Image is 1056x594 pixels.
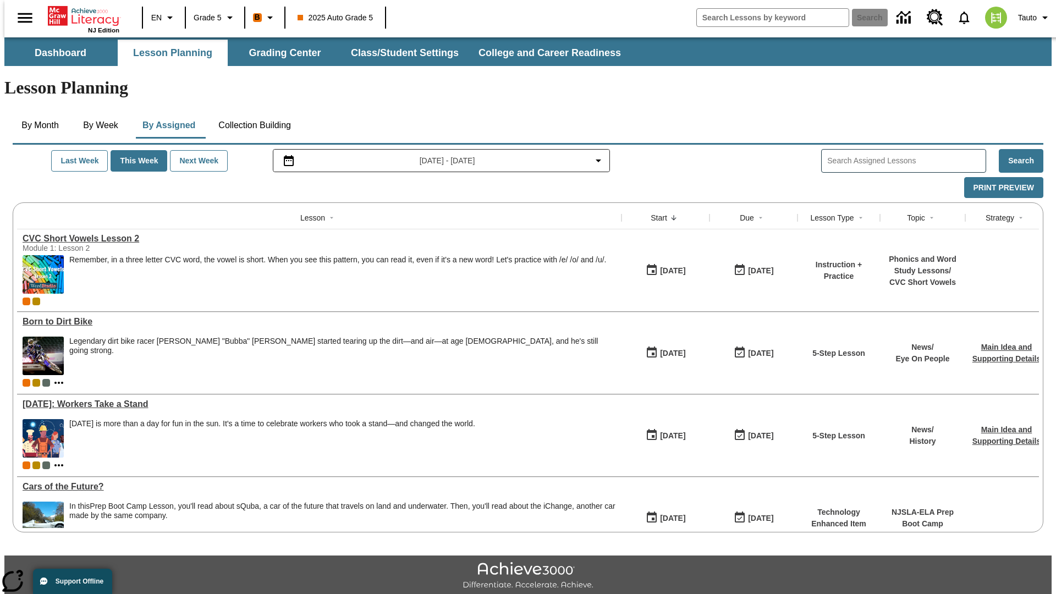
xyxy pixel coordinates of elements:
[895,342,949,353] p: News /
[32,461,40,469] div: New 2025 class
[9,2,41,34] button: Open side menu
[42,379,50,387] span: OL 2025 Auto Grade 6
[23,234,616,244] div: CVC Short Vowels Lesson 2
[950,3,978,32] a: Notifications
[134,112,204,139] button: By Assigned
[23,244,188,252] div: Module 1: Lesson 2
[51,150,108,172] button: Last Week
[23,461,30,469] div: Current Class
[13,112,68,139] button: By Month
[972,425,1041,446] a: Main Idea and Supporting Details
[420,155,475,167] span: [DATE] - [DATE]
[23,317,616,327] a: Born to Dirt Bike, Lessons
[210,112,300,139] button: Collection Building
[56,577,103,585] span: Support Offline
[999,149,1043,173] button: Search
[925,211,938,224] button: Sort
[748,346,773,360] div: [DATE]
[151,12,162,24] span: EN
[886,507,960,530] p: NJSLA-ELA Prep Boot Camp
[827,153,986,169] input: Search Assigned Lessons
[748,264,773,278] div: [DATE]
[23,502,64,540] img: High-tech automobile treading water.
[69,255,606,265] p: Remember, in a three letter CVC word, the vowel is short. When you see this pattern, you can read...
[23,234,616,244] a: CVC Short Vowels Lesson 2, Lessons
[4,37,1052,66] div: SubNavbar
[32,298,40,305] div: New 2025 class
[88,27,119,34] span: NJ Edition
[909,424,936,436] p: News /
[660,512,685,525] div: [DATE]
[23,298,30,305] div: Current Class
[69,502,616,540] span: In this Prep Boot Camp Lesson, you'll read about sQuba, a car of the future that travels on land ...
[803,507,875,530] p: Technology Enhanced Item
[463,562,593,590] img: Achieve3000 Differentiate Accelerate Achieve
[812,430,865,442] p: 5-Step Lesson
[69,419,475,428] div: [DATE] is more than a day for fun in the sun. It's a time to celebrate workers who took a stand—a...
[697,9,849,26] input: search field
[42,461,50,469] div: OL 2025 Auto Grade 6
[52,376,65,389] button: Show more classes
[748,429,773,443] div: [DATE]
[230,40,340,66] button: Grading Center
[255,10,260,24] span: B
[1014,211,1027,224] button: Sort
[146,8,182,28] button: Language: EN, Select a language
[52,459,65,472] button: Show more classes
[592,154,605,167] svg: Collapse Date Range Filter
[325,211,338,224] button: Sort
[23,482,616,492] a: Cars of the Future? , Lessons
[23,399,616,409] a: Labor Day: Workers Take a Stand, Lessons
[170,150,228,172] button: Next Week
[642,425,689,446] button: 09/10/25: First time the lesson was available
[740,212,754,223] div: Due
[1018,12,1037,24] span: Tauto
[890,3,920,33] a: Data Center
[642,508,689,529] button: 09/10/25: First time the lesson was available
[886,277,960,288] p: CVC Short Vowels
[300,212,325,223] div: Lesson
[660,346,685,360] div: [DATE]
[69,337,616,375] div: Legendary dirt bike racer James "Bubba" Stewart started tearing up the dirt—and air—at age 4, and...
[886,254,960,277] p: Phonics and Word Study Lessons /
[470,40,630,66] button: College and Career Readiness
[730,260,777,281] button: 09/11/25: Last day the lesson can be accessed
[278,154,606,167] button: Select the date range menu item
[754,211,767,224] button: Sort
[920,3,950,32] a: Resource Center, Will open in new tab
[23,379,30,387] div: Current Class
[342,40,468,66] button: Class/Student Settings
[194,12,222,24] span: Grade 5
[23,482,616,492] div: Cars of the Future?
[748,512,773,525] div: [DATE]
[189,8,241,28] button: Grade: Grade 5, Select a grade
[972,343,1041,363] a: Main Idea and Supporting Details
[111,150,167,172] button: This Week
[298,12,373,24] span: 2025 Auto Grade 5
[812,348,865,359] p: 5-Step Lesson
[5,40,116,66] button: Dashboard
[660,429,685,443] div: [DATE]
[642,260,689,281] button: 09/11/25: First time the lesson was available
[642,343,689,364] button: 09/10/25: First time the lesson was available
[4,40,631,66] div: SubNavbar
[978,3,1014,32] button: Select a new avatar
[23,419,64,458] img: A banner with a blue background shows an illustrated row of diverse men and women dressed in clot...
[909,436,936,447] p: History
[249,8,281,28] button: Boost Class color is orange. Change class color
[69,337,616,355] div: Legendary dirt bike racer [PERSON_NAME] "Bubba" [PERSON_NAME] started tearing up the dirt—and air...
[730,508,777,529] button: 08/01/26: Last day the lesson can be accessed
[69,419,475,458] div: Labor Day is more than a day for fun in the sun. It's a time to celebrate workers who took a stan...
[33,569,112,594] button: Support Offline
[4,78,1052,98] h1: Lesson Planning
[907,212,925,223] div: Topic
[810,212,854,223] div: Lesson Type
[69,255,606,294] span: Remember, in a three letter CVC word, the vowel is short. When you see this pattern, you can read...
[23,337,64,375] img: Motocross racer James Stewart flies through the air on his dirt bike.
